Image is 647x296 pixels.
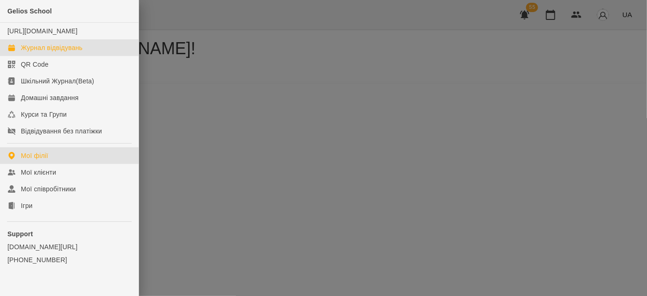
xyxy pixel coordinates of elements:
[21,60,49,69] div: QR Code
[21,168,56,177] div: Мої клієнти
[7,7,52,15] span: Gelios School
[7,242,131,252] a: [DOMAIN_NAME][URL]
[7,229,131,239] p: Support
[21,126,102,136] div: Відвідування без платіжки
[7,27,77,35] a: [URL][DOMAIN_NAME]
[21,43,82,52] div: Журнал відвідувань
[21,93,78,102] div: Домашні завдання
[21,76,94,86] div: Шкільний Журнал(Beta)
[21,110,67,119] div: Курси та Групи
[21,151,48,160] div: Мої філії
[21,201,32,210] div: Ігри
[7,255,131,265] a: [PHONE_NUMBER]
[21,184,76,194] div: Мої співробітники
